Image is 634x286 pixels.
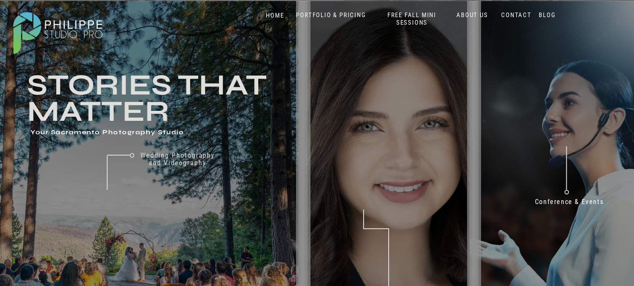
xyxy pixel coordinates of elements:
a: BLOG [537,11,558,19]
a: Conference & Events [529,198,609,209]
a: PORTFOLIO & PRICING [293,11,369,19]
h1: Your Sacramento Photography Studio [31,129,260,137]
a: HOME [257,12,293,20]
h2: Don't just take our word for it [329,201,570,281]
a: ABOUT US [455,11,490,19]
a: Wedding Photography and Videography [134,152,221,174]
h3: Stories that Matter [27,72,364,123]
a: FREE FALL MINI SESSIONS [377,11,447,27]
a: CONTACT [499,11,534,19]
